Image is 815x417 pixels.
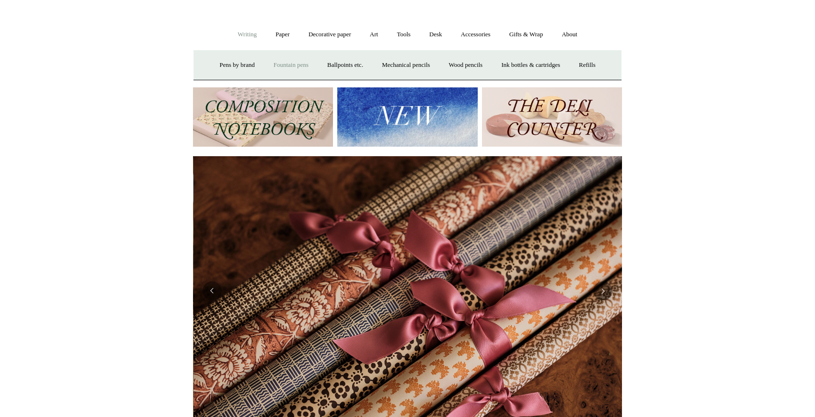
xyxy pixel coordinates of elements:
img: 202302 Composition ledgers.jpg__PID:69722ee6-fa44-49dd-a067-31375e5d54ec [193,87,333,147]
a: Wood pencils [440,53,491,78]
a: Paper [267,22,299,47]
a: Pens by brand [211,53,264,78]
a: Desk [421,22,451,47]
a: Decorative paper [300,22,360,47]
a: Art [361,22,386,47]
img: New.jpg__PID:f73bdf93-380a-4a35-bcfe-7823039498e1 [337,87,477,147]
a: Ballpoints etc. [319,53,372,78]
button: Next [593,281,612,300]
a: Ink bottles & cartridges [493,53,568,78]
a: Fountain pens [265,53,317,78]
a: Gifts & Wrap [501,22,552,47]
a: Refills [570,53,604,78]
a: Tools [388,22,419,47]
button: Previous [203,281,222,300]
a: About [553,22,586,47]
a: Writing [229,22,266,47]
a: Accessories [452,22,499,47]
img: The Deli Counter [482,87,622,147]
a: Mechanical pencils [373,53,439,78]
